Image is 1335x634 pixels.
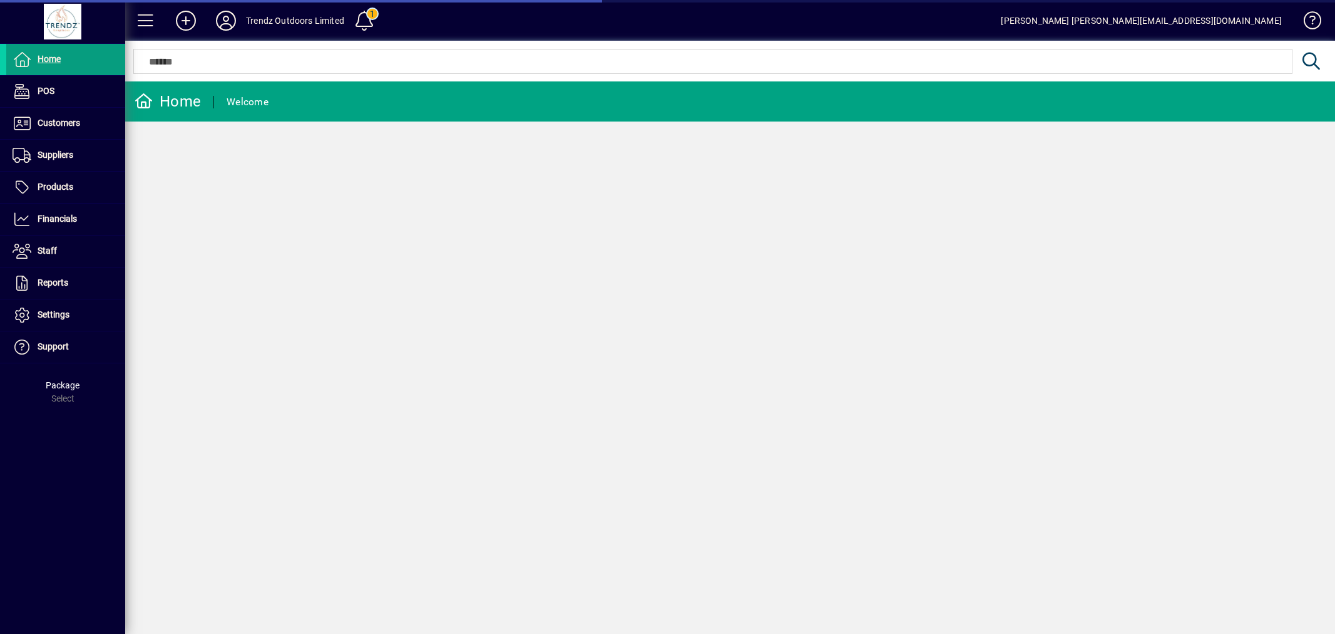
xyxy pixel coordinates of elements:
[6,268,125,299] a: Reports
[206,9,246,32] button: Profile
[6,76,125,107] a: POS
[246,11,344,31] div: Trendz Outdoors Limited
[38,341,69,351] span: Support
[6,140,125,171] a: Suppliers
[38,309,69,320] span: Settings
[38,246,57,256] span: Staff
[135,91,201,112] div: Home
[6,204,125,235] a: Financials
[1001,11,1282,31] div: [PERSON_NAME] [PERSON_NAME][EMAIL_ADDRESS][DOMAIN_NAME]
[6,331,125,363] a: Support
[6,108,125,139] a: Customers
[38,182,73,192] span: Products
[166,9,206,32] button: Add
[6,299,125,331] a: Settings
[38,214,77,224] span: Financials
[6,172,125,203] a: Products
[38,278,68,288] span: Reports
[1294,3,1319,43] a: Knowledge Base
[46,380,79,390] span: Package
[38,86,54,96] span: POS
[6,236,125,267] a: Staff
[38,150,73,160] span: Suppliers
[38,54,61,64] span: Home
[227,92,269,112] div: Welcome
[38,118,80,128] span: Customers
